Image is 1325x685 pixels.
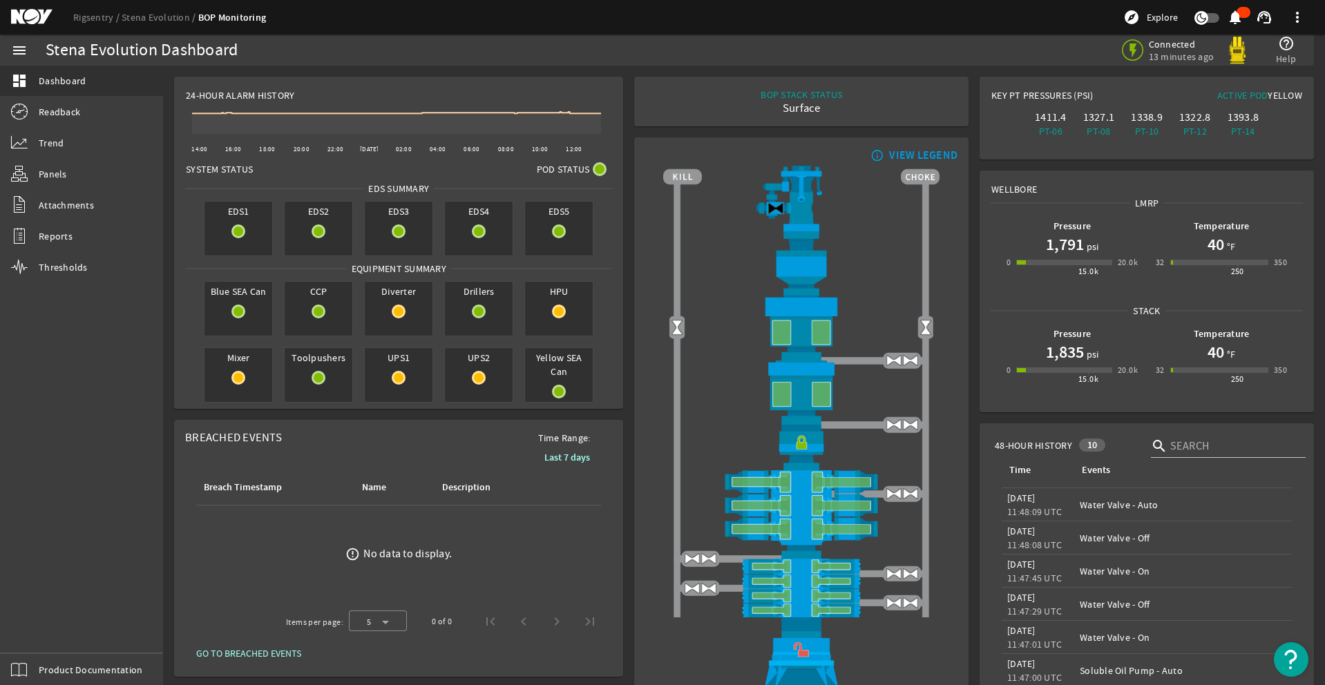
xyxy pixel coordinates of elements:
[1007,505,1062,518] legacy-datetime-component: 11:48:09 UTC
[440,480,539,495] div: Description
[445,202,513,221] span: EDS4
[700,580,717,597] img: ValveOpen.png
[991,88,1147,108] div: Key PT Pressures (PSI)
[663,559,940,573] img: PipeRamOpen.png
[185,430,282,445] span: Breached Events
[1007,492,1036,504] legacy-datetime-component: [DATE]
[1128,304,1165,318] span: Stack
[1009,463,1031,478] div: Time
[1174,124,1217,138] div: PT-12
[442,480,490,495] div: Description
[1007,605,1062,617] legacy-datetime-component: 11:47:29 UTC
[186,162,253,176] span: System Status
[363,182,434,195] span: EDS SUMMARY
[1007,657,1036,670] legacy-datetime-component: [DATE]
[1078,110,1121,124] div: 1327.1
[39,136,64,150] span: Trend
[204,348,272,367] span: Mixer
[663,588,940,603] img: PipeRamOpen.png
[1007,525,1036,537] legacy-datetime-component: [DATE]
[532,145,548,153] text: 10:00
[1170,438,1295,454] input: Search
[1118,255,1138,269] div: 20.0k
[537,162,590,176] span: Pod Status
[902,595,919,611] img: ValveOpen.png
[498,145,514,153] text: 08:00
[1007,591,1036,604] legacy-datetime-component: [DATE]
[544,451,590,464] b: Last 7 days
[1029,110,1072,124] div: 1411.4
[363,547,452,561] div: No data to display.
[768,200,784,217] img: Valve2Close.png
[1224,347,1236,361] span: °F
[39,198,94,212] span: Attachments
[1084,240,1099,253] span: psi
[1125,110,1168,124] div: 1338.9
[1256,9,1272,26] mat-icon: support_agent
[360,480,423,495] div: Name
[362,480,386,495] div: Name
[1118,6,1183,28] button: Explore
[902,352,919,369] img: ValveOpen.png
[663,166,940,231] img: RiserAdapter.png
[1227,9,1243,26] mat-icon: notifications
[1123,9,1140,26] mat-icon: explore
[566,145,582,153] text: 12:00
[225,145,241,153] text: 16:00
[1224,240,1236,253] span: °F
[259,145,275,153] text: 18:00
[1274,642,1308,677] button: Open Resource Center
[886,566,902,582] img: ValveOpen.png
[902,416,919,433] img: ValveOpen.png
[663,517,940,541] img: ShearRamOpen.png
[684,550,700,567] img: ValveOpen.png
[663,296,940,360] img: UpperAnnularOpen.png
[39,260,88,274] span: Thresholds
[1118,363,1138,377] div: 20.0k
[1080,463,1281,478] div: Events
[1080,664,1286,677] div: Soluble Oil Pump - Auto
[1054,327,1091,340] b: Pressure
[761,102,842,115] div: Surface
[196,646,301,660] span: GO TO BREACHED EVENTS
[669,320,685,336] img: Valve2Open.png
[122,11,198,23] a: Stena Evolution
[430,145,446,153] text: 04:00
[1080,498,1286,512] div: Water Valve - Auto
[886,352,902,369] img: ValveOpen.png
[1130,196,1163,210] span: LMRP
[1080,630,1286,644] div: Water Valve - On
[464,145,479,153] text: 06:00
[46,44,238,57] div: Stena Evolution Dashboard
[445,348,513,367] span: UPS2
[1276,52,1296,66] span: Help
[1217,89,1268,102] span: Active Pod
[1149,38,1214,50] span: Connected
[1007,255,1011,269] div: 0
[1278,35,1295,52] mat-icon: help_outline
[39,167,67,181] span: Panels
[917,320,934,336] img: Valve2Open.png
[185,641,312,666] button: GO TO BREACHED EVENTS
[1208,341,1224,363] h1: 40
[1080,597,1286,611] div: Water Valve - Off
[663,231,940,296] img: FlexJoint.png
[980,171,1313,196] div: Wellbore
[1223,37,1251,64] img: Yellowpod.svg
[345,547,360,561] mat-icon: error_outline
[902,566,919,582] img: ValveOpen.png
[1007,624,1036,637] legacy-datetime-component: [DATE]
[11,73,28,89] mat-icon: dashboard
[445,282,513,301] span: Drillers
[285,348,352,367] span: Toolpushers
[1274,255,1287,269] div: 350
[1174,110,1217,124] div: 1322.8
[198,11,267,24] a: BOP Monitoring
[1078,372,1098,386] div: 15.0k
[39,229,73,243] span: Reports
[1281,1,1314,34] button: more_vert
[700,550,717,567] img: ValveOpen.png
[902,485,919,502] img: ValveOpen.png
[995,438,1072,452] span: 48-Hour History
[1125,124,1168,138] div: PT-10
